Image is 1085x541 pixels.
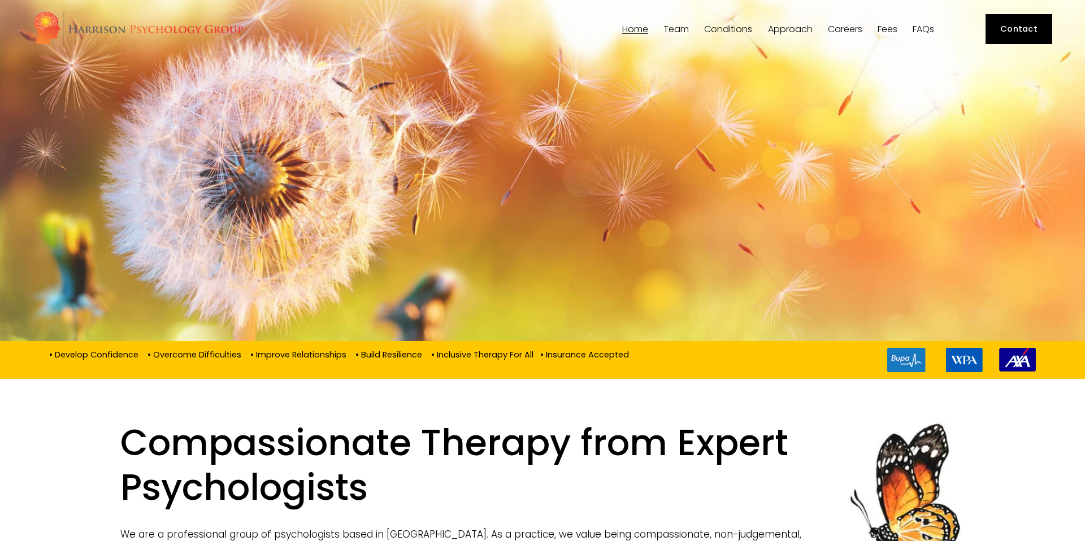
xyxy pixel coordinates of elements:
a: Contact [986,14,1053,44]
a: FAQs [913,24,934,34]
a: folder dropdown [704,24,752,34]
p: • Develop Confidence • Overcome Difficulties • Improve Relationships • Build Resilience • Inclusi... [49,348,629,360]
a: folder dropdown [768,24,813,34]
a: Fees [878,24,897,34]
a: Careers [828,24,862,34]
a: Home [622,24,648,34]
span: Approach [768,25,813,34]
a: folder dropdown [663,24,689,34]
span: Conditions [704,25,752,34]
img: Harrison Psychology Group [33,11,244,47]
h1: Compassionate Therapy from Expert Psychologists [120,421,965,517]
span: Team [663,25,689,34]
